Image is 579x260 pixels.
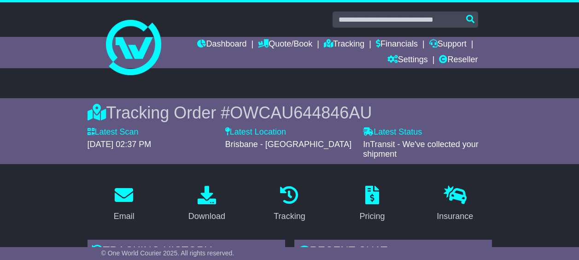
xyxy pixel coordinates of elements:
[324,37,364,53] a: Tracking
[363,127,422,137] label: Latest Status
[354,183,391,226] a: Pricing
[431,183,479,226] a: Insurance
[114,210,135,223] div: Email
[360,210,385,223] div: Pricing
[101,249,234,257] span: © One World Courier 2025. All rights reserved.
[88,103,492,123] div: Tracking Order #
[258,37,312,53] a: Quote/Book
[268,183,311,226] a: Tracking
[225,140,351,149] span: Brisbane - [GEOGRAPHIC_DATA]
[182,183,231,226] a: Download
[230,103,372,122] span: OWCAU644846AU
[88,127,139,137] label: Latest Scan
[437,210,473,223] div: Insurance
[188,210,225,223] div: Download
[108,183,140,226] a: Email
[429,37,467,53] a: Support
[363,140,479,159] span: InTransit - We've collected your shipment
[439,53,478,68] a: Reseller
[197,37,246,53] a: Dashboard
[274,210,305,223] div: Tracking
[387,53,428,68] a: Settings
[376,37,418,53] a: Financials
[88,140,152,149] span: [DATE] 02:37 PM
[225,127,286,137] label: Latest Location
